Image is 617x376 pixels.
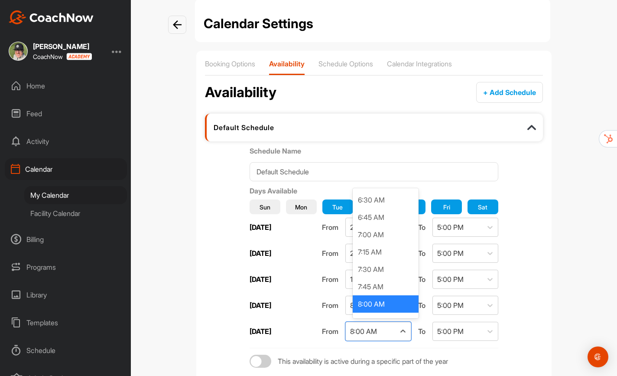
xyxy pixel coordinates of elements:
div: Activity [5,131,127,152]
h1: Calendar Settings [204,14,542,33]
div: 8:00 AM [353,295,419,313]
div: Programs [5,256,127,278]
div: Feed [5,103,127,124]
div: 6:30 AM [353,191,419,209]
button: Mon [286,199,317,214]
span: To [418,300,425,311]
div: 8:00 AM [350,326,377,337]
span: + Add Schedule [483,88,536,97]
div: 7:45 AM [353,278,419,295]
div: 5:00 PM [437,274,464,284]
span: From [322,326,338,337]
img: info [527,123,536,132]
span: Sun [260,203,270,212]
div: My Calendar [24,186,127,204]
div: 7:15 AM [353,243,419,261]
img: square_7846d7c31224d9a7b1c3e0012423b4ba.jpg [9,42,28,61]
div: 7:00 AM [353,226,419,243]
div: Default Schedule [214,123,487,132]
button: Sat [468,199,498,214]
p: Calendar Integrations [387,59,452,68]
span: From [322,274,338,284]
button: Fri [431,199,462,214]
span: Sat [478,203,487,212]
span: Tue [332,203,343,212]
span: To [418,274,425,284]
div: 5:00 PM [437,326,464,337]
img: info [173,20,182,29]
img: CoachNow [9,10,94,24]
div: 7:30 AM [353,261,419,278]
h2: Availability [205,82,276,103]
label: [DATE] [250,223,271,232]
div: Facility Calendar [24,204,127,222]
span: To [418,326,425,337]
div: Billing [5,229,127,250]
div: Schedule [5,340,127,361]
span: Fri [443,203,450,212]
div: 1:00 PM [350,274,375,284]
p: Booking Options [205,59,255,68]
span: From [322,222,338,232]
label: Schedule Name [250,146,498,156]
span: From [322,300,338,311]
button: + Add Schedule [476,82,543,103]
img: CoachNow acadmey [66,53,92,60]
label: [DATE] [250,275,271,284]
div: 8:00 AM [350,300,377,311]
label: [DATE] [250,249,271,258]
div: 5:00 PM [437,222,464,232]
div: 8:15 AM [353,313,419,330]
span: This availability is active during a specific part of the year [278,357,448,366]
div: 6:45 AM [353,209,419,226]
label: [DATE] [250,327,271,336]
span: From [322,248,338,258]
div: 2:00 PM [350,222,377,232]
div: 5:00 PM [437,300,464,311]
span: To [418,248,425,258]
div: [PERSON_NAME] [33,43,92,50]
label: [DATE] [250,301,271,310]
div: Templates [5,312,127,333]
div: Library [5,284,127,306]
p: Schedule Options [318,59,373,68]
div: Calendar [5,158,127,180]
div: 2:00 PM [350,248,377,258]
div: 5:00 PM [437,248,464,258]
button: Sun [250,199,280,214]
div: CoachNow [33,53,92,60]
span: To [418,222,425,232]
button: Tue [322,199,353,214]
div: Home [5,75,127,97]
span: Mon [295,203,307,212]
div: Open Intercom Messenger [588,347,608,367]
p: Availability [269,59,305,68]
label: Days Available [250,186,297,195]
